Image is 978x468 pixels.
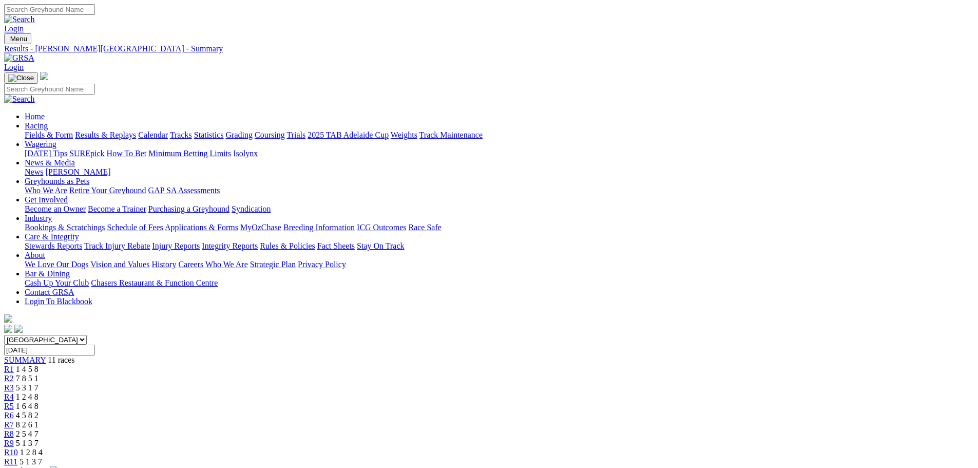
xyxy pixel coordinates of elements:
a: We Love Our Dogs [25,260,88,269]
a: Race Safe [408,223,441,232]
img: GRSA [4,53,34,63]
a: Stay On Track [357,241,404,250]
span: 11 races [48,355,74,364]
a: Care & Integrity [25,232,79,241]
a: R8 [4,429,14,438]
a: History [151,260,176,269]
a: Contact GRSA [25,288,74,296]
a: Racing [25,121,48,130]
a: Breeding Information [283,223,355,232]
a: Become an Owner [25,204,86,213]
a: Trials [286,130,305,139]
div: Wagering [25,149,974,158]
a: News & Media [25,158,75,167]
input: Select date [4,345,95,355]
a: Greyhounds as Pets [25,177,89,185]
a: SUMMARY [4,355,46,364]
div: Care & Integrity [25,241,974,251]
a: [PERSON_NAME] [45,167,110,176]
a: Weights [391,130,417,139]
a: Chasers Restaurant & Function Centre [91,278,218,287]
div: Get Involved [25,204,974,214]
a: ICG Outcomes [357,223,406,232]
a: R7 [4,420,14,429]
a: 2025 TAB Adelaide Cup [308,130,389,139]
span: 1 2 8 4 [20,448,43,457]
a: Injury Reports [152,241,200,250]
input: Search [4,84,95,95]
a: R11 [4,457,17,466]
a: Statistics [194,130,224,139]
a: Login [4,63,24,71]
a: SUREpick [69,149,104,158]
div: Greyhounds as Pets [25,186,974,195]
img: facebook.svg [4,325,12,333]
a: Login To Blackbook [25,297,92,306]
a: Purchasing a Greyhound [148,204,229,213]
a: Syndication [232,204,271,213]
a: Calendar [138,130,168,139]
a: Get Involved [25,195,68,204]
a: GAP SA Assessments [148,186,220,195]
a: Isolynx [233,149,258,158]
a: About [25,251,45,259]
a: Wagering [25,140,56,148]
div: Bar & Dining [25,278,974,288]
a: Track Injury Rebate [84,241,150,250]
a: Track Maintenance [419,130,483,139]
a: How To Bet [107,149,147,158]
button: Toggle navigation [4,33,31,44]
a: R6 [4,411,14,420]
img: logo-grsa-white.png [4,314,12,323]
span: 4 5 8 2 [16,411,39,420]
a: News [25,167,43,176]
span: R4 [4,392,14,401]
span: 5 1 3 7 [16,439,39,447]
button: Toggle navigation [4,72,38,84]
a: R9 [4,439,14,447]
a: Home [25,112,45,121]
a: R2 [4,374,14,383]
a: R10 [4,448,18,457]
a: R3 [4,383,14,392]
div: News & Media [25,167,974,177]
a: Stewards Reports [25,241,82,250]
a: Privacy Policy [298,260,346,269]
input: Search [4,4,95,15]
span: 7 8 5 1 [16,374,39,383]
a: Cash Up Your Club [25,278,89,287]
a: Login [4,24,24,33]
a: Bookings & Scratchings [25,223,105,232]
a: Rules & Policies [260,241,315,250]
div: About [25,260,974,269]
a: Retire Your Greyhound [69,186,146,195]
a: Who We Are [205,260,248,269]
a: [DATE] Tips [25,149,67,158]
a: Vision and Values [90,260,149,269]
span: R1 [4,365,14,373]
a: Results - [PERSON_NAME][GEOGRAPHIC_DATA] - Summary [4,44,974,53]
div: Racing [25,130,974,140]
img: Close [8,74,34,82]
div: Industry [25,223,974,232]
a: Schedule of Fees [107,223,163,232]
a: Bar & Dining [25,269,70,278]
span: 1 6 4 8 [16,402,39,410]
span: 8 2 6 1 [16,420,39,429]
span: 5 3 1 7 [16,383,39,392]
span: 5 1 3 7 [20,457,42,466]
a: Who We Are [25,186,67,195]
a: MyOzChase [240,223,281,232]
img: Search [4,15,35,24]
a: R5 [4,402,14,410]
